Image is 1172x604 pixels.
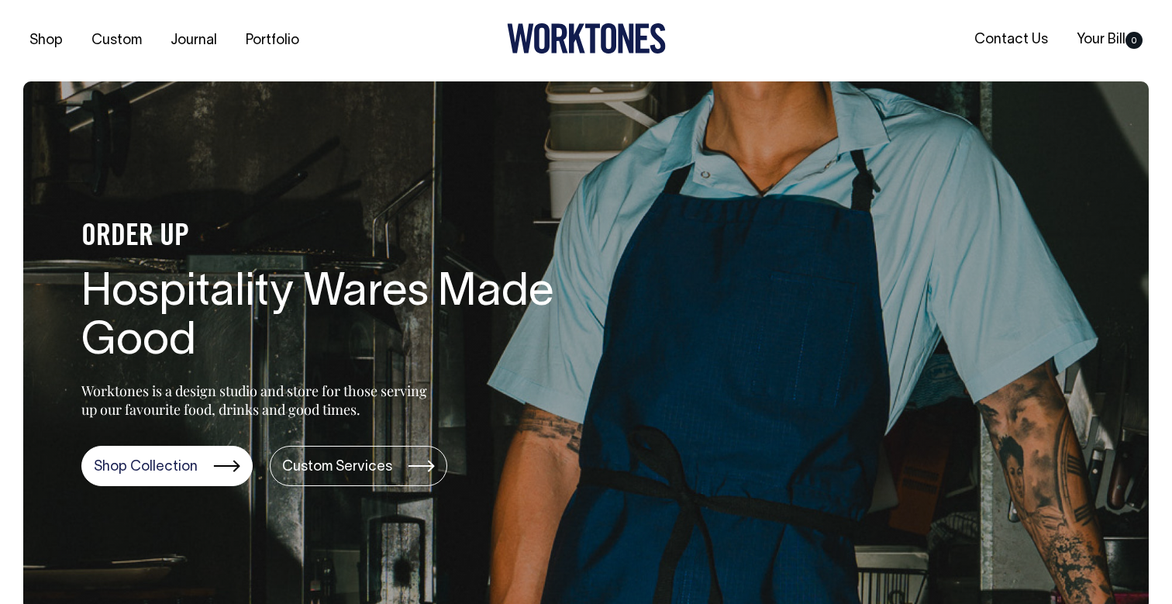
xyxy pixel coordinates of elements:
[1070,27,1149,53] a: Your Bill0
[85,28,148,53] a: Custom
[81,221,577,254] h4: ORDER UP
[23,28,69,53] a: Shop
[81,381,434,419] p: Worktones is a design studio and store for those serving up our favourite food, drinks and good t...
[81,269,577,368] h1: Hospitality Wares Made Good
[270,446,447,486] a: Custom Services
[240,28,305,53] a: Portfolio
[164,28,223,53] a: Journal
[1125,32,1143,49] span: 0
[968,27,1054,53] a: Contact Us
[81,446,253,486] a: Shop Collection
